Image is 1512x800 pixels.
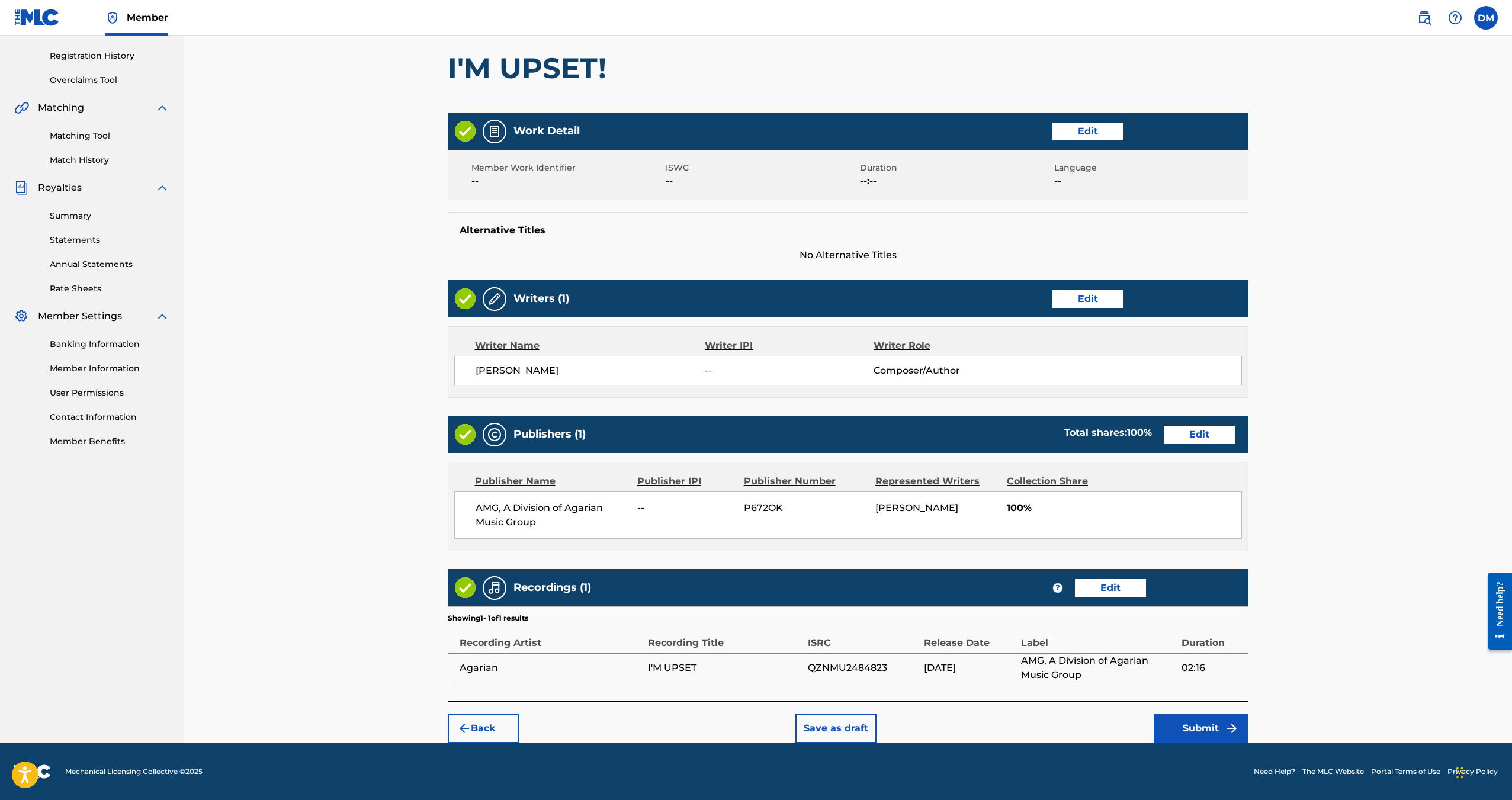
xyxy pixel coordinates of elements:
span: Royalties [38,181,82,195]
img: search [1417,11,1431,25]
div: Total shares: [1064,426,1152,440]
span: Matching [38,101,84,115]
img: Writers [487,292,502,306]
div: ISRC [808,624,918,650]
img: expand [155,309,169,323]
h1: I'M UPSET! [448,50,1248,86]
div: Publisher Name [475,474,628,489]
img: Recordings [487,581,502,595]
img: Publishers [487,428,502,442]
div: Help [1443,6,1467,30]
span: Language [1054,162,1245,174]
span: -- [666,174,857,188]
div: Collection Share [1007,474,1122,489]
span: Member Settings [38,309,122,323]
span: 02:16 [1182,661,1243,675]
img: Valid [455,121,476,142]
span: Composer/Author [874,364,1027,378]
h5: Work Detail [513,124,580,138]
span: P672OK [744,501,866,515]
button: Back [448,714,519,743]
img: Matching [14,101,29,115]
div: Label [1021,624,1175,650]
span: -- [705,364,873,378]
a: Public Search [1413,6,1436,30]
img: Valid [455,577,476,598]
img: Valid [455,424,476,445]
a: User Permissions [50,387,169,399]
span: 100 % [1127,427,1152,438]
img: logo [14,764,51,779]
a: Rate Sheets [50,282,169,295]
a: Registration History [50,50,169,62]
p: Showing 1 - 1 of 1 results [448,613,528,624]
a: Portal Terms of Use [1371,766,1440,777]
span: QZNMU2484823 [808,661,918,675]
div: Writer Role [874,339,1027,353]
span: ISWC [666,162,857,174]
span: Member [127,11,168,24]
a: The MLC Website [1302,766,1364,777]
div: Recording Artist [460,624,642,650]
img: Top Rightsholder [105,11,120,25]
h5: Writers (1) [513,292,569,306]
div: Represented Writers [875,474,998,489]
span: -- [471,174,663,188]
span: [PERSON_NAME] [875,502,958,513]
div: Recording Title [648,624,802,650]
div: Duration [1182,624,1243,650]
span: -- [637,501,735,515]
div: Drag [1456,755,1463,791]
button: Edit [1052,290,1123,308]
a: Summary [50,210,169,222]
img: Valid [455,288,476,309]
a: Overclaims Tool [50,74,169,86]
button: Submit [1154,714,1248,743]
span: Member Work Identifier [471,162,663,174]
span: -- [1054,174,1245,188]
div: Release Date [924,624,1016,650]
a: Banking Information [50,338,169,351]
span: ? [1053,583,1062,593]
div: User Menu [1474,6,1498,30]
div: Publisher IPI [637,474,735,489]
div: Publisher Number [744,474,866,489]
iframe: Resource Center [1479,563,1512,658]
img: f7272a7cc735f4ea7f67.svg [1225,721,1239,735]
span: [PERSON_NAME] [476,364,705,378]
div: Writer Name [475,339,705,353]
span: No Alternative Titles [448,248,1248,262]
span: Mechanical Licensing Collective © 2025 [65,766,203,777]
img: help [1448,11,1462,25]
h5: Alternative Titles [460,224,1237,236]
a: Match History [50,154,169,166]
img: 7ee5dd4eb1f8a8e3ef2f.svg [457,721,471,735]
a: Need Help? [1254,766,1295,777]
h5: Recordings (1) [513,581,591,595]
button: Edit [1164,426,1235,444]
div: Writer IPI [705,339,874,353]
img: expand [155,181,169,195]
a: Member Information [50,362,169,375]
span: AMG, A Division of Agarian Music Group [476,501,629,529]
img: expand [155,101,169,115]
span: Duration [860,162,1051,174]
button: Save as draft [795,714,877,743]
span: Agarian [460,661,642,675]
a: Matching Tool [50,130,169,142]
button: Edit [1075,579,1146,597]
div: Chat Widget [1453,743,1512,800]
a: Contact Information [50,411,169,423]
a: Member Benefits [50,435,169,448]
h5: Publishers (1) [513,428,586,441]
img: Royalties [14,181,28,195]
span: [DATE] [924,661,1016,675]
span: 100% [1007,501,1241,515]
img: MLC Logo [14,9,60,26]
span: --:-- [860,174,1051,188]
button: Edit [1052,123,1123,140]
span: AMG, A Division of Agarian Music Group [1021,654,1175,682]
a: Statements [50,234,169,246]
span: I'M UPSET [648,661,802,675]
